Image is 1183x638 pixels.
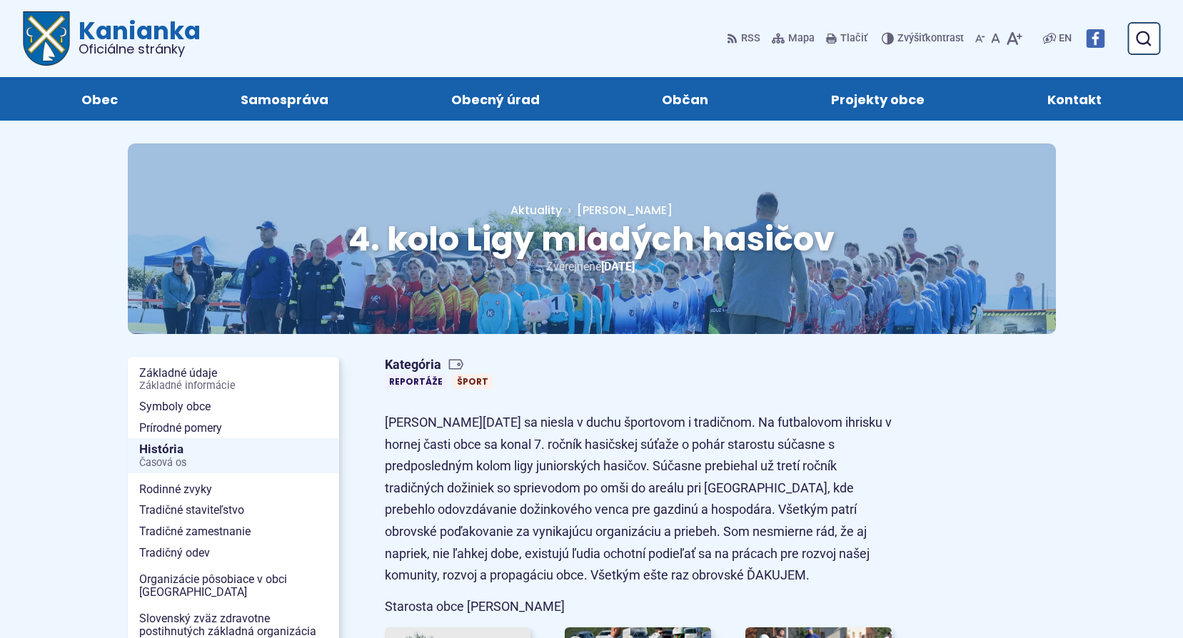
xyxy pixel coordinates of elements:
[128,500,339,521] a: Tradičné staviteľstvo
[840,33,867,45] span: Tlačiť
[23,11,70,66] img: Prejsť na domovskú stránku
[385,357,498,373] span: Kategória
[1047,77,1102,121] span: Kontakt
[193,77,376,121] a: Samospráva
[662,77,708,121] span: Občan
[139,542,328,564] span: Tradičný odev
[385,596,892,618] p: Starosta obce [PERSON_NAME]
[128,417,339,439] a: Prírodné pomery
[882,24,967,54] button: Zvýšiťkontrast
[453,374,493,389] a: Šport
[1000,77,1149,121] a: Kontakt
[128,542,339,564] a: Tradičný odev
[897,33,964,45] span: kontrast
[34,77,165,121] a: Obec
[727,24,763,54] a: RSS
[139,380,328,392] span: Základné informácie
[404,77,587,121] a: Obecný úrad
[128,569,339,602] a: Organizácie pôsobiace v obci [GEOGRAPHIC_DATA]
[562,202,673,218] a: [PERSON_NAME]
[831,77,925,121] span: Projekty obce
[577,202,673,218] span: [PERSON_NAME]
[139,521,328,542] span: Tradičné zamestnanie
[988,24,1003,54] button: Nastaviť pôvodnú veľkosť písma
[23,11,201,66] a: Logo Kanianka, prejsť na domovskú stránku.
[615,77,756,121] a: Občan
[601,260,635,273] span: [DATE]
[139,569,328,602] span: Organizácie pôsobiace v obci [GEOGRAPHIC_DATA]
[139,363,328,396] span: Základné údaje
[1059,30,1072,47] span: EN
[128,396,339,417] a: Symboly obce
[510,202,562,218] a: Aktuality
[241,77,328,121] span: Samospráva
[70,19,201,56] span: Kanianka
[972,24,988,54] button: Zmenšiť veľkosť písma
[139,457,328,469] span: Časová os
[1003,24,1025,54] button: Zväčšiť veľkosť písma
[139,417,328,439] span: Prírodné pomery
[79,43,201,56] span: Oficiálne stránky
[784,77,972,121] a: Projekty obce
[139,438,328,473] span: História
[385,374,447,389] a: Reportáže
[128,438,339,473] a: HistóriaČasová os
[81,77,118,121] span: Obec
[348,216,835,262] span: 4. kolo Ligy mladých hasičov
[788,30,815,47] span: Mapa
[741,30,760,47] span: RSS
[769,24,817,54] a: Mapa
[139,500,328,521] span: Tradičné staviteľstvo
[128,363,339,396] a: Základné údajeZákladné informácie
[128,479,339,500] a: Rodinné zvyky
[451,77,540,121] span: Obecný úrad
[173,257,1010,276] p: Zverejnené .
[1086,29,1104,48] img: Prejsť na Facebook stránku
[1056,30,1074,47] a: EN
[823,24,870,54] button: Tlačiť
[897,32,925,44] span: Zvýšiť
[139,396,328,417] span: Symboly obce
[128,521,339,542] a: Tradičné zamestnanie
[139,479,328,500] span: Rodinné zvyky
[385,412,892,587] p: [PERSON_NAME][DATE] sa niesla v duchu športovom i tradičnom. Na futbalovom ihrisku v hornej časti...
